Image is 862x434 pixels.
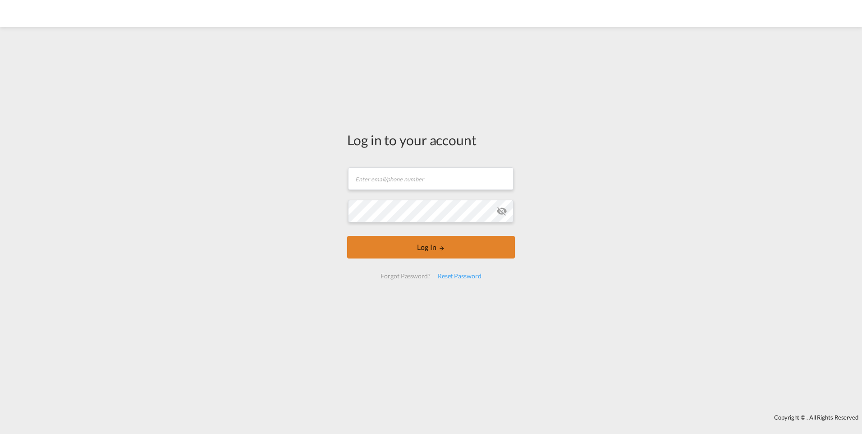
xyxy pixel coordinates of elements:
[348,167,514,190] input: Enter email/phone number
[496,206,507,217] md-icon: icon-eye-off
[347,130,515,149] div: Log in to your account
[347,236,515,259] button: LOGIN
[377,268,434,284] div: Forgot Password?
[434,268,485,284] div: Reset Password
